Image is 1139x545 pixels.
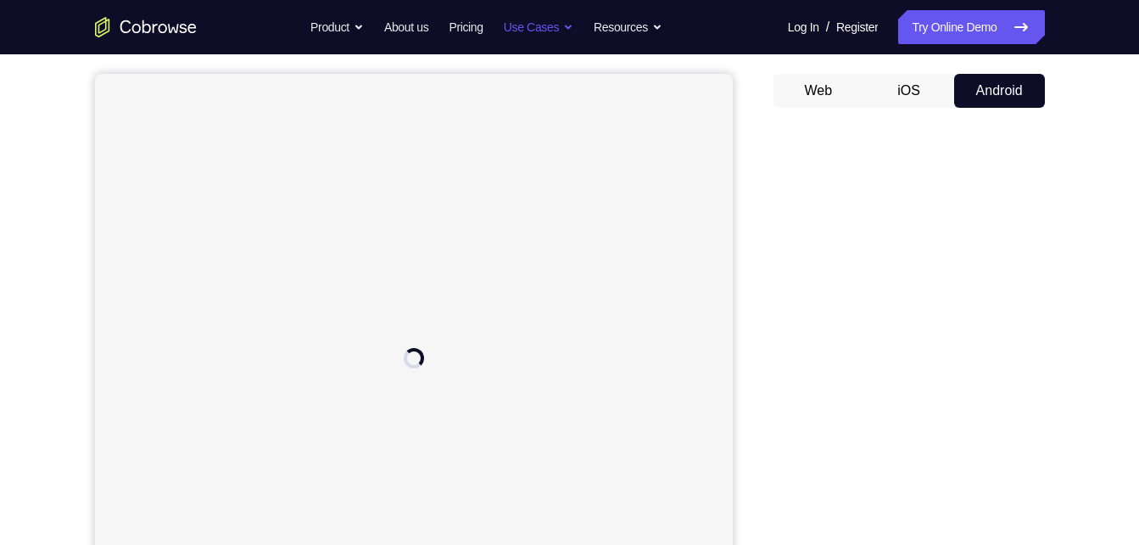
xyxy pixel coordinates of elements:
button: Resources [594,10,662,44]
a: Try Online Demo [898,10,1044,44]
a: Register [836,10,878,44]
button: Use Cases [504,10,573,44]
button: Web [773,74,864,108]
button: Android [954,74,1045,108]
a: About us [384,10,428,44]
a: Go to the home page [95,17,197,37]
button: iOS [863,74,954,108]
a: Log In [788,10,819,44]
button: Product [310,10,364,44]
a: Pricing [449,10,483,44]
span: / [826,17,829,37]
